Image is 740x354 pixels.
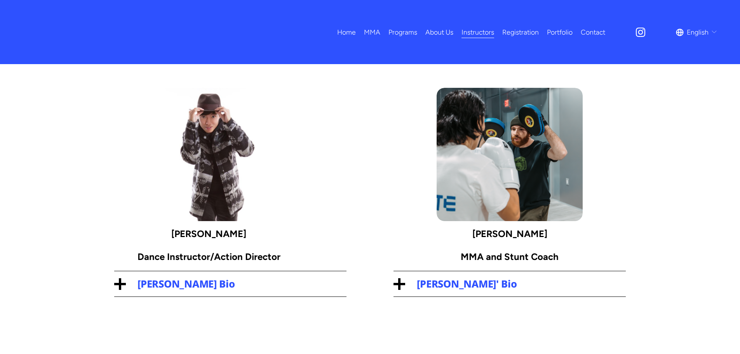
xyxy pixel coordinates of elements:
strong: MMA and Stunt Coach [461,251,559,262]
a: Instagram [635,26,646,38]
span: [PERSON_NAME] Bio [126,277,346,291]
a: Registration [502,25,539,39]
button: [PERSON_NAME] Bio [114,271,346,296]
span: [PERSON_NAME]' Bio [405,277,626,291]
div: language picker [676,25,718,39]
span: Programs [388,26,417,38]
a: Contact [581,25,605,39]
a: About Us [425,25,453,39]
strong: [PERSON_NAME] [171,228,246,239]
a: folder dropdown [388,25,417,39]
button: [PERSON_NAME]' Bio [394,271,626,296]
strong: [PERSON_NAME] [472,228,547,239]
strong: Dance Instructor/Action Director [138,251,280,262]
a: Instructors [461,25,494,39]
span: English [687,26,709,38]
a: Home [337,25,356,39]
span: MMA [364,26,380,38]
img: EA [22,19,115,46]
a: folder dropdown [364,25,380,39]
a: Portfolio [547,25,573,39]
